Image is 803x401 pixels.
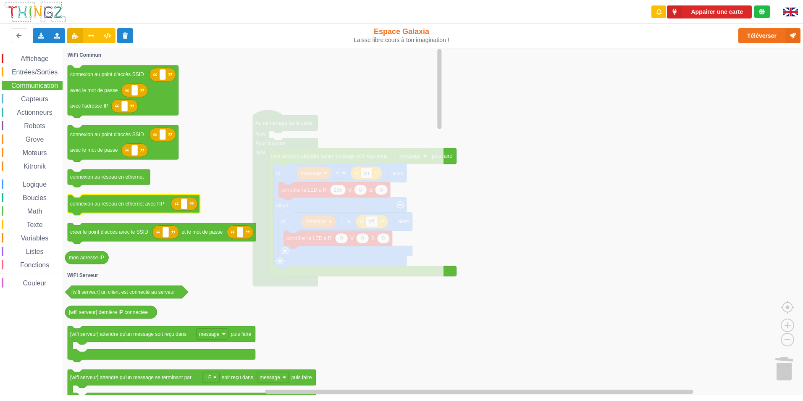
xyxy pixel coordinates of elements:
[783,8,798,16] img: gb.png
[70,201,164,207] text: connexion au réseau en ethernet avec l'IP
[69,255,104,261] text: mon adresse IP
[70,132,144,137] text: connexion au point d'accès SSID
[68,52,102,58] text: WiFi Commun
[331,37,472,44] div: Laisse libre cours à ton imagination !
[4,1,67,23] img: thingz_logo.png
[222,375,253,380] text: soit reçu dans
[70,103,108,109] text: avec l'adresse IP
[20,235,50,242] span: Variables
[331,27,472,44] div: Espace Galaxia
[291,375,312,380] text: puis faire
[10,69,59,76] span: Entrées/Sorties
[199,331,220,337] text: message
[70,147,118,153] text: avec le mot de passe
[21,194,48,201] span: Boucles
[738,28,800,43] button: Téléverser
[67,272,98,278] text: WiFi Serveur
[667,5,752,18] button: Appairer une carte
[70,229,148,235] text: créer le point d'accès avec le SSID
[205,375,211,380] text: LF
[70,174,144,180] text: connexion au réseau en ethernet
[22,280,48,287] span: Couleur
[70,331,186,337] text: [wifi serveur] attendre qu'un message soit reçu dans
[26,208,44,215] span: Math
[260,375,280,380] text: message
[20,95,50,103] span: Capteurs
[16,109,54,116] span: Actionneurs
[21,181,48,188] span: Logique
[754,5,770,18] div: Tu es connecté au serveur de création de Thingz
[69,309,148,315] text: [wifi serveur] dernière IP connectée
[24,136,45,143] span: Grove
[70,71,144,77] text: connexion au point d'accès SSID
[71,289,175,295] text: [wifi serveur] un client est connecté au serveur
[70,87,118,93] text: avec le mot de passe
[22,163,47,170] span: Kitronik
[23,122,47,129] span: Robots
[21,149,48,156] span: Moteurs
[25,221,44,228] span: Texte
[181,229,223,235] text: et le mot de passe
[10,82,59,89] span: Communication
[19,55,50,62] span: Affichage
[231,331,252,337] text: puis faire
[25,248,45,255] span: Listes
[70,375,192,380] text: [wifi serveur] attendre qu'un message se terminant par
[19,261,50,269] span: Fonctions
